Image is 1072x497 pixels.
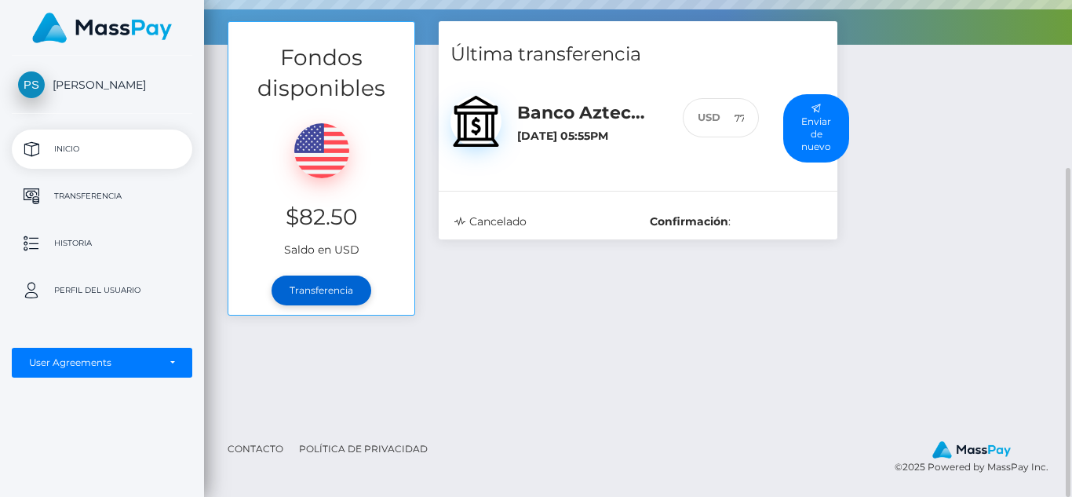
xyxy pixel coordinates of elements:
[32,13,172,43] img: MassPay
[272,276,371,305] a: Transferencia
[12,130,192,169] a: Inicio
[228,104,414,266] div: Saldo en USD
[18,185,186,208] p: Transferencia
[221,437,290,461] a: Contacto
[443,214,638,230] div: Cancelado
[18,279,186,302] p: Perfil del usuario
[783,94,849,163] button: Enviar de nuevo
[293,437,434,461] a: Política de privacidad
[228,42,414,104] h3: Fondos disponibles
[12,348,192,378] button: User Agreements
[12,78,192,92] span: [PERSON_NAME]
[450,41,826,68] h4: Última transferencia
[720,98,759,138] input: 77.50
[650,214,728,228] b: Confirmación
[683,98,720,138] div: USD
[18,137,186,161] p: Inicio
[12,224,192,263] a: Historia
[932,441,1011,459] img: MassPay
[517,130,660,143] h6: [DATE] 05:55PM
[638,214,833,230] div: :
[294,123,349,178] img: USD.png
[517,101,660,126] h5: Banco Azteca / MXN
[12,177,192,216] a: Transferencia
[18,232,186,255] p: Historia
[12,271,192,310] a: Perfil del usuario
[450,96,501,147] img: bank.svg
[29,356,158,369] div: User Agreements
[895,440,1060,475] div: © 2025 Powered by MassPay Inc.
[240,202,403,232] h3: $82.50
